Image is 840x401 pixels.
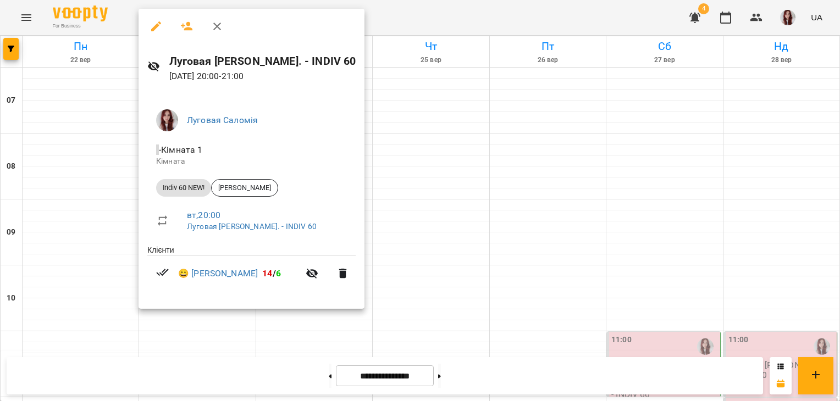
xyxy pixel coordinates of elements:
[169,53,356,70] h6: Луговая [PERSON_NAME]. - INDIV 60
[211,179,278,197] div: [PERSON_NAME]
[147,244,356,296] ul: Клієнти
[187,115,258,125] a: Луговая Саломія
[169,70,356,83] p: [DATE] 20:00 - 21:00
[262,268,281,279] b: /
[156,109,178,131] img: 7cd808451856f5ed132125de41ddf209.jpg
[187,222,317,231] a: Луговая [PERSON_NAME]. - INDIV 60
[178,267,258,280] a: 😀 [PERSON_NAME]
[156,266,169,279] svg: Візит сплачено
[156,144,205,155] span: - Кімната 1
[262,268,272,279] span: 14
[156,156,347,167] p: Кімната
[276,268,281,279] span: 6
[187,210,220,220] a: вт , 20:00
[212,183,278,193] span: [PERSON_NAME]
[156,183,211,193] span: Indiv 60 NEW!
